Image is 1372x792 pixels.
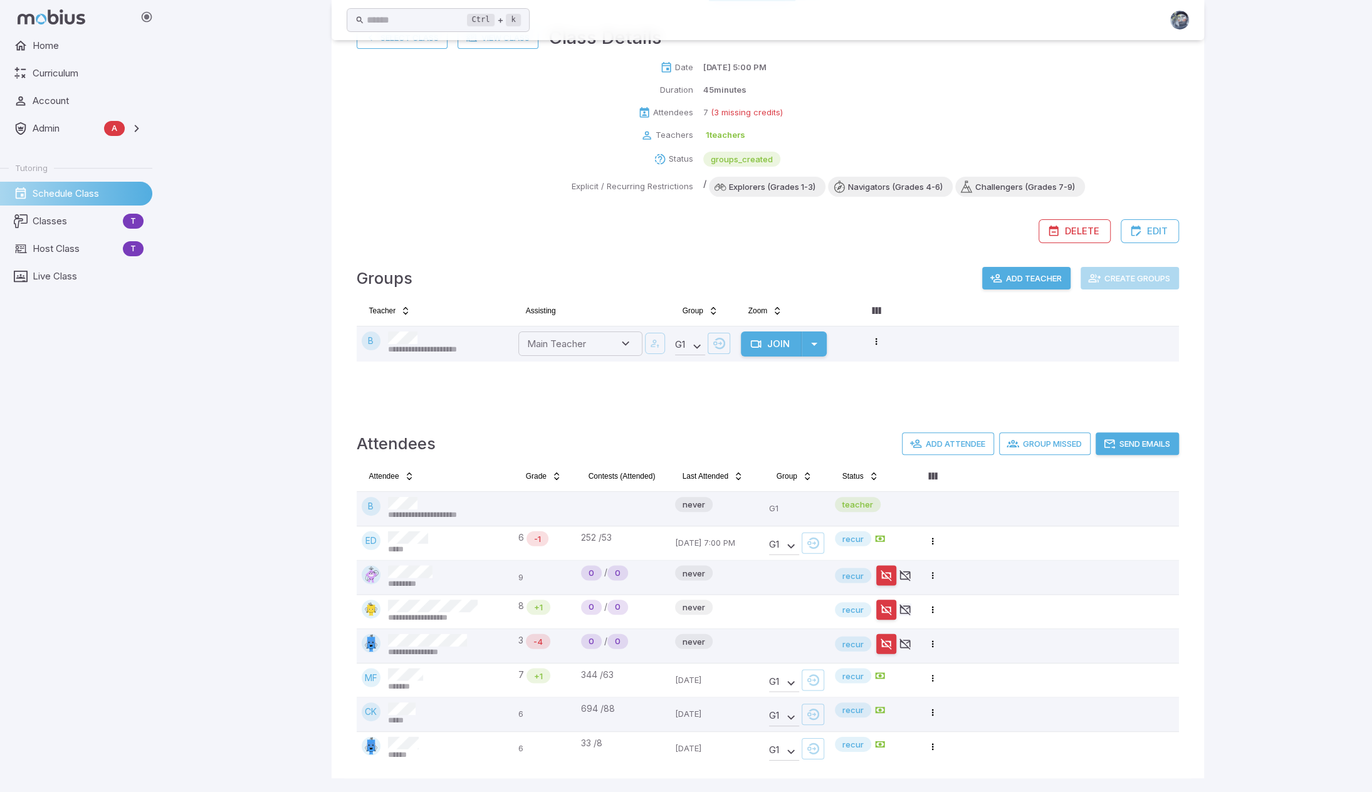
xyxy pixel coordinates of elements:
[923,466,943,486] button: Column visibility
[675,336,705,355] div: G 1
[581,600,665,615] div: /
[838,180,953,193] span: Navigators (Grades 4-6)
[683,471,728,481] span: Last Attended
[675,601,713,613] span: never
[835,569,871,581] span: recur
[607,635,628,648] span: 0
[518,634,523,649] span: 3
[362,737,380,756] img: rectangle.svg
[467,13,521,28] div: +
[581,600,602,615] div: Never Played
[683,306,703,316] span: Group
[362,634,380,653] img: rectangle.svg
[362,531,380,550] div: ED
[982,267,1071,289] button: Add Teacher
[33,94,144,108] span: Account
[769,673,799,692] div: G 1
[526,531,548,546] div: Math is below age level
[581,634,665,649] div: /
[33,214,118,228] span: Classes
[526,635,550,648] span: -4
[703,177,1085,197] div: /
[362,466,422,486] button: Attendee
[1121,219,1179,243] button: Edit
[607,601,628,613] span: 0
[902,432,994,455] button: Add Attendee
[669,153,693,165] p: Status
[33,122,99,135] span: Admin
[607,565,628,580] div: New Student
[518,466,569,486] button: Grade
[581,737,665,749] div: 33 / 8
[357,266,412,291] h4: Groups
[518,531,524,546] span: 6
[607,600,628,615] div: New Student
[703,61,767,74] p: [DATE] 5:00 PM
[33,39,144,53] span: Home
[581,466,663,486] button: Contests (Attended)
[769,536,799,555] div: G 1
[369,471,399,481] span: Attendee
[33,269,144,283] span: Live Class
[675,531,759,555] p: [DATE] 7:00 PM
[572,180,693,193] p: Explicit / Recurring Restrictions
[362,301,419,321] button: Teacher
[866,301,886,321] button: Column visibility
[526,306,556,316] span: Assisting
[675,737,759,761] p: [DATE]
[526,601,550,613] span: +1
[607,634,628,649] div: New Student
[653,107,693,119] p: Attendees
[617,335,634,352] button: Open
[835,498,881,511] span: teacher
[741,301,790,321] button: Zoom
[675,301,726,321] button: Group
[675,61,693,74] p: Date
[748,306,768,316] span: Zoom
[675,466,751,486] button: Last Attended
[362,331,380,350] div: B
[835,466,886,486] button: Status
[518,600,524,615] span: 8
[581,565,665,580] div: /
[526,533,548,545] span: -1
[769,497,825,521] p: G1
[518,737,571,761] p: 6
[33,242,118,256] span: Host Class
[741,331,802,357] button: Join
[656,129,693,142] p: Teachers
[999,432,1091,455] button: Group Missed
[835,533,871,545] span: recur
[518,565,571,589] p: 9
[660,84,693,96] p: Duration
[675,566,713,579] span: never
[369,306,396,316] span: Teacher
[33,187,144,201] span: Schedule Class
[526,669,550,682] span: +1
[581,702,665,715] div: 694 / 88
[719,180,825,193] span: Explorers (Grades 1-3)
[357,431,436,456] h4: Attendees
[581,601,602,613] span: 0
[777,471,797,481] span: Group
[769,466,820,486] button: Group
[123,215,144,227] span: T
[589,471,656,481] span: Contests (Attended)
[526,471,547,481] span: Grade
[518,702,571,726] p: 6
[835,638,871,650] span: recur
[703,153,780,165] span: groups_created
[362,565,380,584] img: diamond.svg
[581,565,602,580] div: Never Played
[362,600,380,618] img: square.svg
[1096,432,1179,455] button: Send Emails
[835,669,871,682] span: recur
[581,668,665,680] div: 344 / 63
[526,600,550,615] div: Math is above age level
[769,707,799,726] div: G 1
[675,498,713,511] span: never
[675,702,759,726] p: [DATE]
[104,122,125,135] span: A
[703,84,746,96] p: 45 minutes
[1170,11,1189,29] img: andrew.jpg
